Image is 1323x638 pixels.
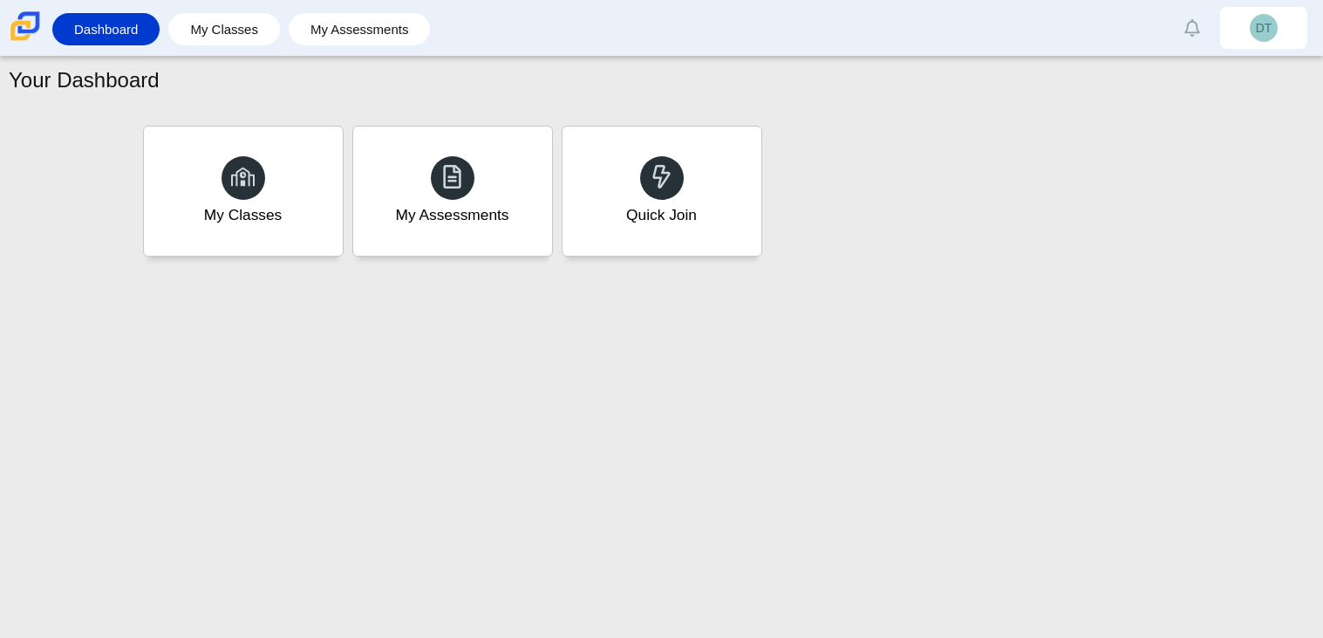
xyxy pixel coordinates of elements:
a: Dashboard [61,13,151,45]
div: My Assessments [396,204,509,226]
a: My Assessments [352,126,553,257]
a: Alerts [1173,9,1211,47]
a: Carmen School of Science & Technology [7,32,44,47]
div: Quick Join [626,204,697,226]
h1: Your Dashboard [9,65,160,95]
a: My Classes [143,126,344,257]
a: My Classes [177,13,271,45]
span: DT [1256,22,1272,34]
img: Carmen School of Science & Technology [7,8,44,45]
div: My Classes [204,204,283,226]
a: My Assessments [297,13,422,45]
a: Quick Join [562,126,762,257]
a: DT [1220,7,1307,49]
